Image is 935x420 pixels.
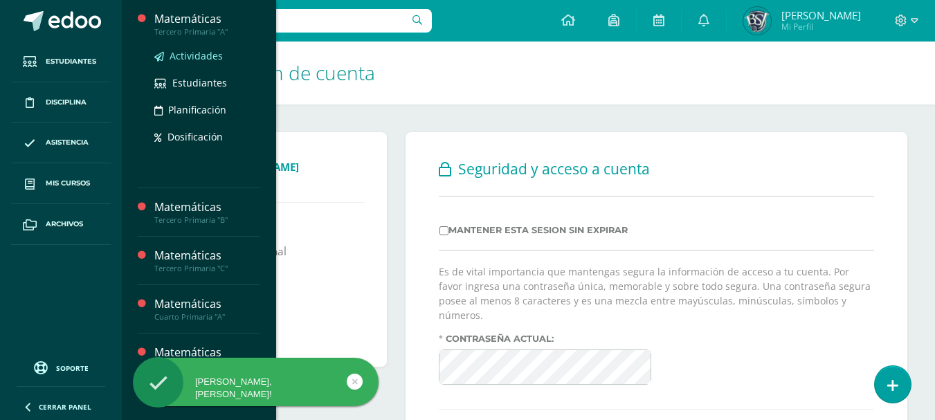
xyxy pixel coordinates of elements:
[154,11,260,37] a: MatemáticasTercero Primaria "A"
[46,137,89,148] span: Asistencia
[154,75,260,91] a: Estudiantes
[17,358,105,376] a: Soporte
[172,76,227,89] span: Estudiantes
[781,8,861,22] span: [PERSON_NAME]
[39,402,91,412] span: Cerrar panel
[743,7,771,35] img: 4ad66ca0c65d19b754e3d5d7000ffc1b.png
[781,21,861,33] span: Mi Perfil
[154,102,260,118] a: Planificación
[154,248,260,264] div: Matemáticas
[458,159,650,179] span: Seguridad y acceso a cuenta
[439,264,874,322] p: Es de vital importancia que mantengas segura la información de acceso a tu cuenta. Por favor ingr...
[439,334,651,344] label: Contraseña actual:
[11,82,111,123] a: Disciplina
[131,9,432,33] input: Busca un usuario...
[168,103,226,116] span: Planificación
[154,48,260,64] a: Actividades
[154,199,260,225] a: MatemáticasTercero Primaria "B"
[11,163,111,204] a: Mis cursos
[56,363,89,373] span: Soporte
[170,49,223,62] span: Actividades
[154,248,260,273] a: MatemáticasTercero Primaria "C"
[46,97,87,108] span: Disciplina
[167,130,223,143] span: Dosificación
[46,178,90,189] span: Mis cursos
[154,296,260,312] div: Matemáticas
[154,215,260,225] div: Tercero Primaria "B"
[154,11,260,27] div: Matemáticas
[217,160,365,174] a: [PERSON_NAME]
[154,264,260,273] div: Tercero Primaria "C"
[154,27,260,37] div: Tercero Primaria "A"
[154,345,260,370] a: MatemáticasCuarto Primaria "B"
[154,296,260,322] a: MatemáticasCuarto Primaria "A"
[154,345,260,360] div: Matemáticas
[11,123,111,164] a: Asistencia
[154,199,260,215] div: Matemáticas
[11,42,111,82] a: Estudiantes
[154,129,260,145] a: Dosificación
[439,226,448,235] input: Mantener esta sesion sin expirar
[46,56,96,67] span: Estudiantes
[11,204,111,245] a: Archivos
[439,225,628,235] label: Mantener esta sesion sin expirar
[133,376,379,401] div: [PERSON_NAME], [PERSON_NAME]!
[46,219,83,230] span: Archivos
[154,312,260,322] div: Cuarto Primaria "A"
[217,174,365,185] span: Maestro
